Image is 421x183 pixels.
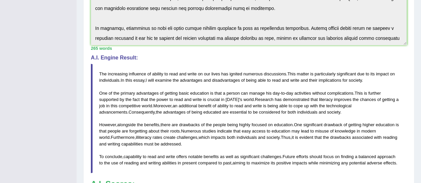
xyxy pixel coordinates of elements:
span: ignited [229,71,242,76]
span: can [241,91,248,96]
span: that [315,135,322,140]
span: for [342,78,347,83]
span: in [106,103,109,108]
span: the [206,122,212,127]
h4: A.I. Engine Result: [91,55,407,61]
span: education [272,129,290,134]
span: in [178,160,181,165]
span: of [119,160,123,165]
span: rates [152,135,162,140]
span: job [99,103,105,108]
span: his [266,91,272,96]
blockquote: . . , . - - . ' . . , . , . , , . . . , , . , . , . , . [91,64,407,173]
span: Consequently [128,110,155,115]
span: on [268,122,273,127]
span: finding [341,154,353,159]
span: has [221,71,228,76]
span: being [246,78,257,83]
span: Numerous [181,129,201,134]
span: the [125,97,131,102]
span: that [311,97,318,102]
span: the [323,135,329,140]
span: and [258,135,265,140]
span: power [156,97,168,102]
span: its [370,71,375,76]
span: numerous [243,71,263,76]
div: 265 words [91,45,407,51]
span: the [104,160,110,165]
span: to [248,110,252,115]
span: getting [165,91,178,96]
span: benefits [204,154,219,159]
span: the [113,91,119,96]
span: studies [202,129,216,134]
span: forgetting [129,129,147,134]
span: technological [326,103,351,108]
span: chances [360,97,376,102]
span: offers [176,154,187,159]
span: individuals [297,110,317,115]
span: that [99,129,106,134]
span: is [203,97,206,102]
span: advantages [180,78,202,83]
span: efforts [296,154,308,159]
span: compared [198,160,217,165]
span: implications [318,78,341,83]
span: increasing [108,71,127,76]
span: the [137,122,143,127]
span: it [292,135,294,140]
span: to [365,71,369,76]
span: ability [152,71,163,76]
span: able [258,78,266,83]
span: with [310,103,317,108]
span: evident [299,135,313,140]
span: Furthermore [111,135,135,140]
span: and [157,154,165,159]
span: create [163,135,175,140]
span: while [308,160,318,165]
span: to [247,160,250,165]
span: [DATE] [226,97,239,102]
span: demonstrated [283,97,310,102]
span: to [267,78,271,83]
span: is [263,103,266,108]
span: their [160,129,169,134]
span: drawbacks [330,135,351,140]
span: s [240,97,242,102]
span: basic [179,91,189,96]
span: about [148,129,159,134]
span: essay [133,78,144,83]
span: this [111,103,117,108]
span: education [274,122,293,127]
span: matter [297,71,309,76]
span: and [184,97,191,102]
span: use [111,160,118,165]
span: benefit [198,103,211,108]
span: focus [323,154,333,159]
span: is [210,91,213,96]
span: are [122,129,128,134]
span: I [145,78,147,83]
span: read [147,154,156,159]
span: being [227,122,238,127]
span: focused [252,122,267,127]
span: person [227,91,240,96]
span: on [335,154,339,159]
span: educated [203,110,221,115]
span: reading [124,160,138,165]
span: write [253,103,262,108]
span: has [275,97,282,102]
span: write [193,97,202,102]
span: which [199,135,210,140]
span: due [357,71,364,76]
span: particularly [315,71,335,76]
span: to [289,103,292,108]
span: positive [276,160,291,165]
span: on [198,71,202,76]
span: of [213,103,216,108]
span: maximize [251,160,270,165]
span: and [244,103,252,108]
span: and [99,141,106,146]
span: is [364,91,367,96]
span: with [374,135,381,140]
